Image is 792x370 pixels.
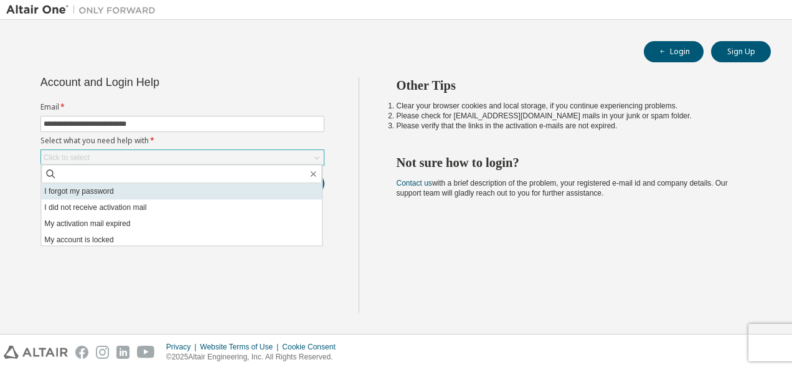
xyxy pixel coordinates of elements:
div: Cookie Consent [282,342,342,352]
a: Contact us [397,179,432,187]
div: Click to select [41,150,324,165]
img: instagram.svg [96,346,109,359]
img: altair_logo.svg [4,346,68,359]
li: Please verify that the links in the activation e-mails are not expired. [397,121,749,131]
div: Click to select [44,153,90,163]
h2: Other Tips [397,77,749,93]
li: Please check for [EMAIL_ADDRESS][DOMAIN_NAME] mails in your junk or spam folder. [397,111,749,121]
li: I forgot my password [41,183,322,199]
label: Select what you need help with [40,136,324,146]
img: linkedin.svg [116,346,130,359]
li: Clear your browser cookies and local storage, if you continue experiencing problems. [397,101,749,111]
img: youtube.svg [137,346,155,359]
label: Email [40,102,324,112]
p: © 2025 Altair Engineering, Inc. All Rights Reserved. [166,352,343,363]
span: with a brief description of the problem, your registered e-mail id and company details. Our suppo... [397,179,728,197]
img: facebook.svg [75,346,88,359]
div: Account and Login Help [40,77,268,87]
img: Altair One [6,4,162,16]
button: Sign Up [711,41,771,62]
h2: Not sure how to login? [397,154,749,171]
div: Privacy [166,342,200,352]
div: Website Terms of Use [200,342,282,352]
button: Login [644,41,704,62]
